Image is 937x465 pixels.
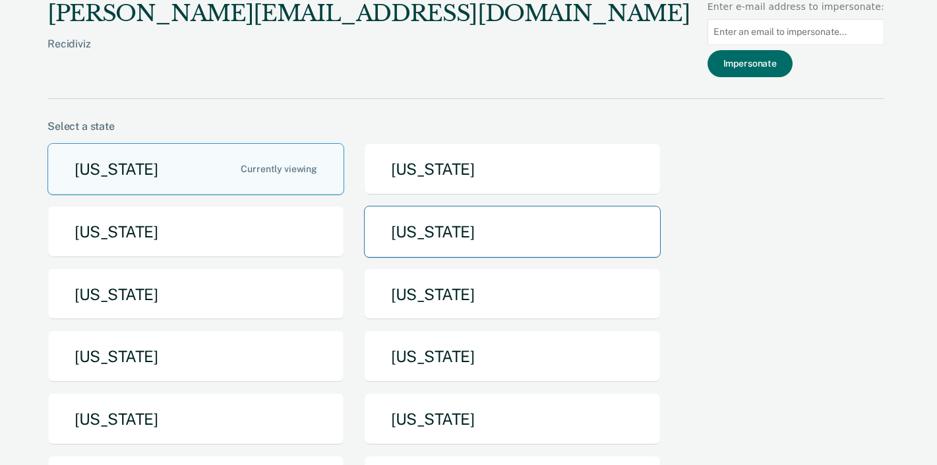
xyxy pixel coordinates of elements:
[47,393,344,445] button: [US_STATE]
[364,268,661,321] button: [US_STATE]
[47,206,344,258] button: [US_STATE]
[364,206,661,258] button: [US_STATE]
[47,268,344,321] button: [US_STATE]
[364,143,661,195] button: [US_STATE]
[708,19,884,45] input: Enter an email to impersonate...
[47,330,344,383] button: [US_STATE]
[364,330,661,383] button: [US_STATE]
[47,38,690,71] div: Recidiviz
[47,143,344,195] button: [US_STATE]
[708,50,793,77] button: Impersonate
[47,120,884,133] div: Select a state
[364,393,661,445] button: [US_STATE]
